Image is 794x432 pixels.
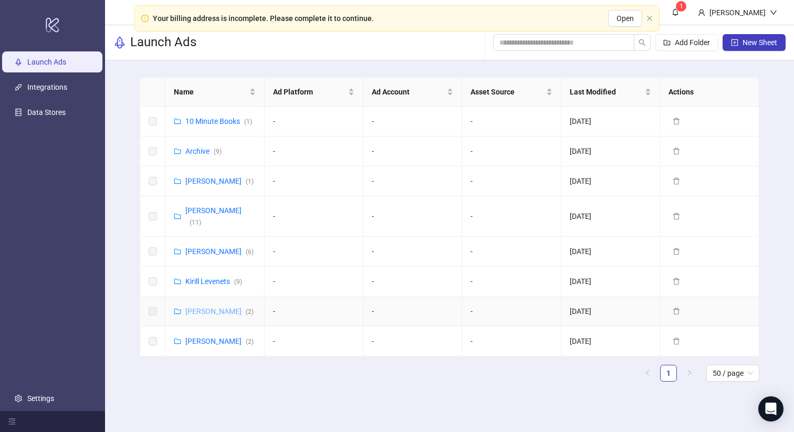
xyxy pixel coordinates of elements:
button: Add Folder [655,34,718,51]
span: ( 9 ) [234,278,242,286]
li: Previous Page [639,365,656,382]
td: [DATE] [561,166,660,196]
span: left [644,370,651,376]
span: folder [174,308,181,315]
td: [DATE] [561,237,660,267]
td: - [363,326,462,356]
span: folder [174,118,181,125]
span: Ad Platform [273,86,346,98]
a: [PERSON_NAME](2) [185,307,254,315]
span: ( 1 ) [244,118,252,125]
td: - [265,196,363,237]
span: bell [672,8,679,16]
span: ( 2 ) [246,308,254,315]
button: right [681,365,698,382]
td: - [265,326,363,356]
div: [PERSON_NAME] [705,7,770,18]
td: - [363,136,462,166]
a: Integrations [27,83,67,91]
span: folder-add [663,39,671,46]
td: - [363,237,462,267]
th: Actions [660,78,759,107]
span: user [698,9,705,16]
a: Settings [27,394,54,403]
span: rocket [113,36,126,49]
span: folder [174,278,181,285]
span: Name [174,86,247,98]
td: - [462,136,561,166]
td: - [462,297,561,326]
span: ( 2 ) [246,338,254,345]
span: right [686,370,693,376]
td: - [363,107,462,136]
a: 1 [661,365,676,381]
span: exclamation-circle [141,15,149,22]
div: Your billing address is incomplete. Please complete it to continue. [153,13,374,24]
span: delete [673,213,680,220]
h3: Launch Ads [130,34,196,51]
span: plus-square [731,39,738,46]
td: - [265,297,363,326]
td: [DATE] [561,136,660,166]
td: - [265,267,363,297]
span: menu-fold [8,418,16,425]
span: Open [617,14,634,23]
td: [DATE] [561,326,660,356]
th: Name [165,78,264,107]
span: New Sheet [743,38,777,47]
td: - [265,107,363,136]
td: - [462,237,561,267]
span: Last Modified [570,86,643,98]
td: - [363,166,462,196]
td: [DATE] [561,297,660,326]
a: Data Stores [27,108,66,117]
sup: 1 [676,1,686,12]
li: Next Page [681,365,698,382]
span: Add Folder [675,38,710,47]
span: Asset Source [471,86,544,98]
span: delete [673,278,680,285]
span: folder [174,248,181,255]
td: - [462,267,561,297]
td: [DATE] [561,196,660,237]
td: - [363,297,462,326]
td: - [265,136,363,166]
a: [PERSON_NAME](2) [185,337,254,345]
a: Launch Ads [27,58,66,66]
span: folder [174,213,181,220]
a: [PERSON_NAME](1) [185,177,254,185]
a: [PERSON_NAME](6) [185,247,254,256]
span: down [770,9,777,16]
td: - [462,196,561,237]
th: Ad Platform [265,78,363,107]
span: delete [673,177,680,185]
th: Last Modified [561,78,660,107]
span: folder [174,177,181,185]
button: close [646,15,653,22]
td: - [265,237,363,267]
span: delete [673,147,680,155]
span: ( 6 ) [246,248,254,256]
span: ( 1 ) [246,178,254,185]
td: - [265,166,363,196]
td: - [363,267,462,297]
span: folder [174,147,181,155]
a: 10 Minute Books(1) [185,117,252,125]
td: - [462,326,561,356]
th: Ad Account [363,78,462,107]
td: - [462,107,561,136]
span: 1 [680,3,683,10]
button: New Sheet [723,34,786,51]
button: Open [608,10,642,27]
td: [DATE] [561,267,660,297]
span: Ad Account [372,86,445,98]
div: Open Intercom Messenger [758,396,783,422]
span: search [639,39,646,46]
span: delete [673,308,680,315]
a: Archive(9) [185,147,222,155]
a: [PERSON_NAME](11) [185,206,242,226]
span: delete [673,118,680,125]
button: left [639,365,656,382]
td: - [462,166,561,196]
